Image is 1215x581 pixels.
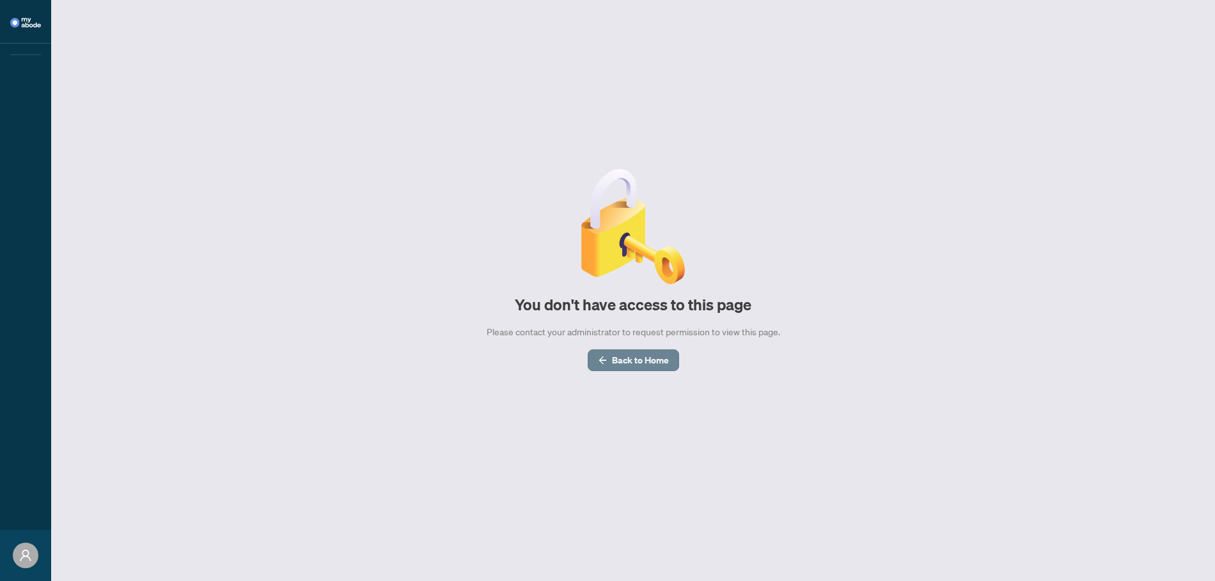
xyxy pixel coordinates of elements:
[576,169,691,284] img: Null State Icon
[487,325,780,339] div: Please contact your administrator to request permission to view this page.
[515,294,751,315] h2: You don't have access to this page
[19,549,32,562] span: user
[612,350,669,370] span: Back to Home
[598,356,607,365] span: arrow-left
[588,349,679,371] button: Back to Home
[10,18,41,28] img: logo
